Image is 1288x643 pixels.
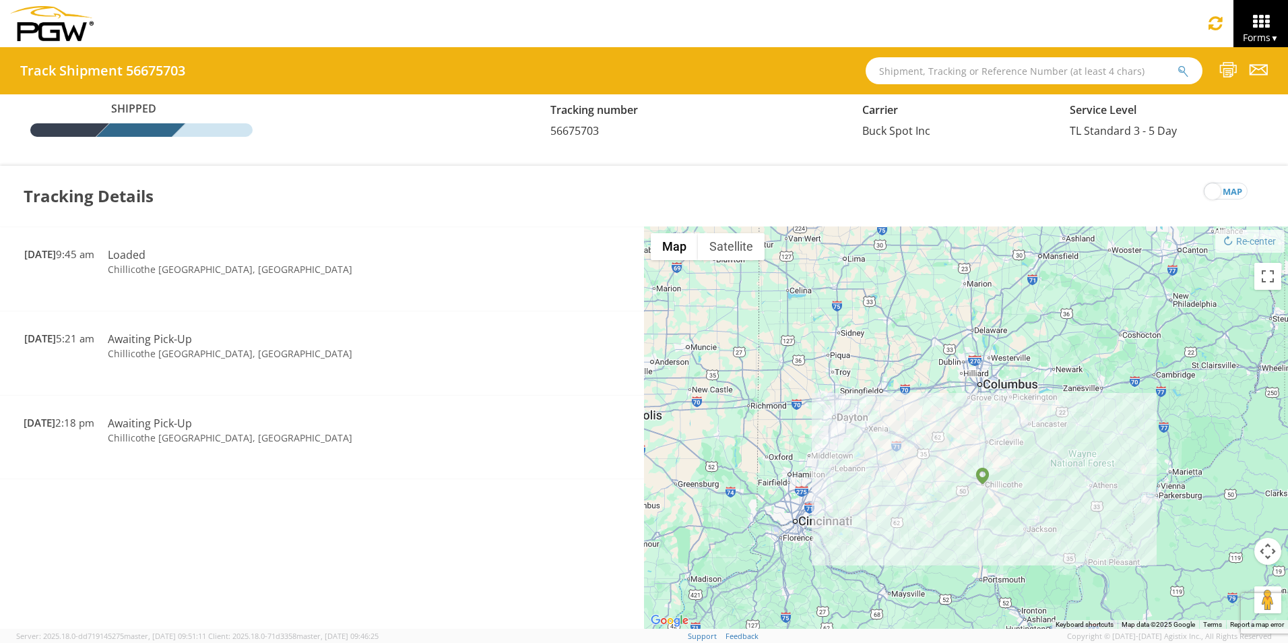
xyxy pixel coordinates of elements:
td: Chillicothe [GEOGRAPHIC_DATA], [GEOGRAPHIC_DATA] [101,431,483,445]
span: 2:18 pm [24,416,94,429]
img: Google [647,612,692,630]
h4: Track Shipment 56675703 [20,63,185,78]
span: Copyright © [DATE]-[DATE] Agistix Inc., All Rights Reserved [1067,631,1272,642]
h5: Carrier [862,104,1050,117]
a: Report a map error [1230,621,1284,628]
h5: Service Level [1070,104,1258,117]
span: [DATE] [24,332,56,345]
span: 9:45 am [24,247,94,261]
span: Shipped [104,101,179,117]
span: Loaded [108,247,146,262]
a: Open this area in Google Maps (opens a new window) [647,612,692,630]
span: Server: 2025.18.0-dd719145275 [16,631,206,641]
span: map [1223,183,1242,200]
span: master, [DATE] 09:46:25 [296,631,379,641]
span: TL Standard 3 - 5 Day [1070,123,1177,138]
button: Map camera controls [1254,538,1281,565]
button: Keyboard shortcuts [1056,620,1114,630]
a: Terms [1203,621,1222,628]
button: Show street map [651,233,698,260]
span: Forms [1243,31,1279,44]
span: [DATE] [24,247,56,261]
span: ▼ [1270,32,1279,44]
td: Chillicothe [GEOGRAPHIC_DATA], [GEOGRAPHIC_DATA] [101,347,483,361]
button: Re-center [1215,230,1285,253]
img: pgw-form-logo-1aaa8060b1cc70fad034.png [10,6,94,41]
span: Map data ©2025 Google [1122,621,1195,628]
span: Buck Spot Inc [862,123,930,138]
span: Client: 2025.18.0-71d3358 [208,631,379,641]
a: Feedback [726,631,759,641]
h3: Tracking Details [24,166,154,226]
td: Chillicothe [GEOGRAPHIC_DATA], [GEOGRAPHIC_DATA] [101,263,483,276]
button: Toggle fullscreen view [1254,263,1281,290]
h5: Tracking number [550,104,842,117]
button: Drag Pegman onto the map to open Street View [1254,586,1281,613]
span: [DATE] [24,416,55,429]
input: Shipment, Tracking or Reference Number (at least 4 chars) [866,57,1202,84]
span: Awaiting Pick-Up [108,416,192,431]
button: Show satellite imagery [698,233,765,260]
span: master, [DATE] 09:51:11 [124,631,206,641]
span: 56675703 [550,123,599,138]
span: Awaiting Pick-Up [108,332,192,346]
a: Support [688,631,717,641]
span: 5:21 am [24,332,94,345]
